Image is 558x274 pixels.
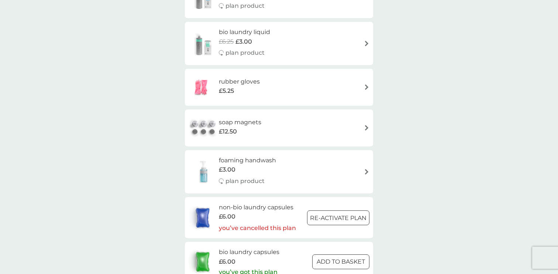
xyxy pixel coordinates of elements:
[219,118,261,127] h6: soap magnets
[364,41,369,46] img: arrow right
[235,37,252,47] span: £3.00
[225,48,265,58] p: plan product
[225,1,265,11] p: plan product
[219,257,235,267] span: £6.00
[219,247,279,257] h6: bio laundry capsules
[307,210,369,225] button: Re-activate Plan
[310,213,366,223] p: Re-activate Plan
[219,86,234,96] span: £5.25
[364,125,369,131] img: arrow right
[219,37,234,47] span: £6.25
[364,84,369,90] img: arrow right
[317,257,365,267] p: ADD TO BASKET
[219,223,296,233] p: you’ve cancelled this plan
[219,156,276,165] h6: foaming handwash
[219,77,260,87] h6: rubber gloves
[189,115,219,141] img: soap magnets
[219,212,235,221] span: £6.00
[219,127,237,136] span: £12.50
[219,165,235,175] span: £3.00
[189,74,214,100] img: rubber gloves
[219,203,296,212] h6: non-bio laundry capsules
[225,176,265,186] p: plan product
[219,27,270,37] h6: bio laundry liquid
[364,169,369,175] img: arrow right
[189,159,219,185] img: foaming handwash
[189,205,217,231] img: non-bio laundry capsules
[312,254,369,269] button: ADD TO BASKET
[189,30,219,56] img: bio laundry liquid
